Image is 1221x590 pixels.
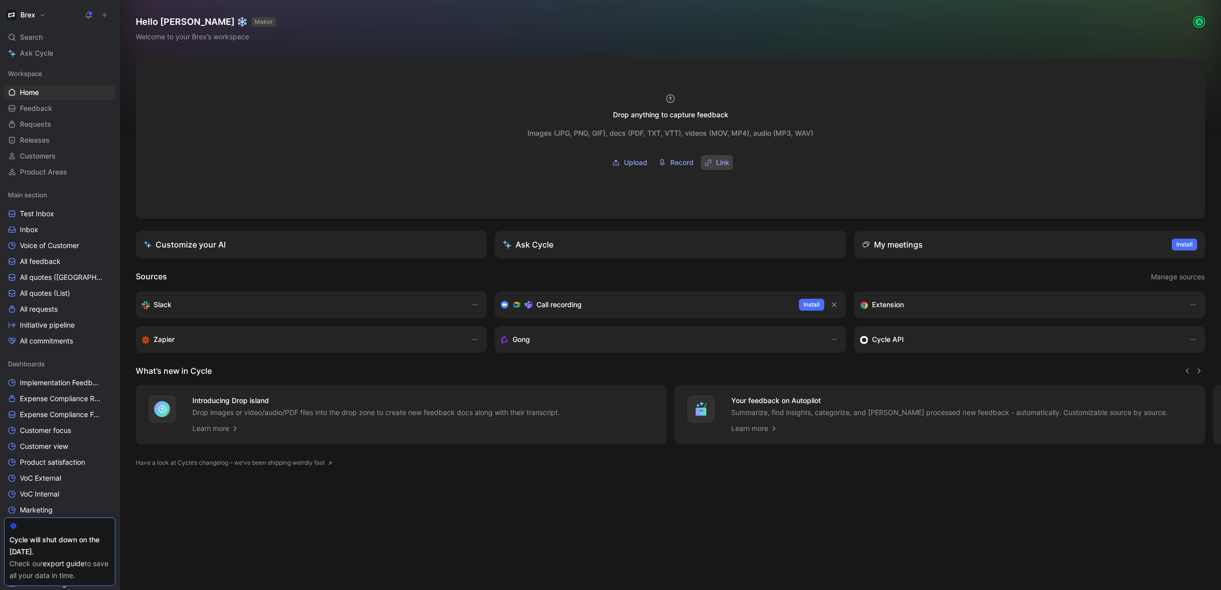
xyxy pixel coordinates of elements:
div: Ask Cycle [503,239,553,251]
div: Search [4,30,115,45]
span: Home [20,87,39,97]
a: Customize your AI [136,231,487,258]
a: Marketing [4,503,115,517]
span: All requests [20,304,58,314]
span: Manage sources [1151,271,1205,283]
span: Link [716,157,729,169]
a: Implementation Feedback [4,375,115,390]
a: Requests [4,117,115,132]
span: Product satisfaction [20,457,85,467]
div: Record & transcribe meetings from Zoom, Meet & Teams. [501,299,790,311]
a: All quotes ([GEOGRAPHIC_DATA]) [4,270,115,285]
button: MAKER [252,17,276,27]
span: Implementation Feedback [20,378,102,388]
span: Inbox [20,225,38,235]
a: Learn more [731,422,778,434]
span: Product Areas [20,167,67,177]
span: VoC External [20,473,61,483]
span: Dashboards [8,359,45,369]
span: Feedback [20,103,52,113]
a: Expense Compliance Feedback [4,407,115,422]
span: Customer focus [20,425,71,435]
span: Requests [20,119,51,129]
div: Cycle will shut down on the [DATE]. [9,534,110,558]
a: Test Inbox [4,206,115,221]
span: All quotes ([GEOGRAPHIC_DATA]) [20,272,104,282]
span: All commitments [20,336,73,346]
h1: Brex [20,10,35,19]
div: Dashboards [4,356,115,371]
button: Link [701,155,733,170]
span: Initiative pipeline [20,320,75,330]
h1: Hello [PERSON_NAME] ❄️ [136,16,276,28]
div: My meetings [862,239,923,251]
span: Install [1176,240,1193,250]
button: Manage sources [1150,270,1205,283]
h3: Extension [872,299,904,311]
div: Drop anything to capture feedback [613,109,728,121]
h4: Introducing Drop island [192,395,560,407]
span: VoC Internal [20,489,59,499]
a: VoC External [4,471,115,486]
span: Test Inbox [20,209,54,219]
a: Product satisfaction [4,455,115,470]
div: Welcome to your Brex’s workspace [136,31,276,43]
img: Brex [6,10,16,20]
span: All quotes (List) [20,288,70,298]
h3: Slack [154,299,172,311]
div: Check our to save all your data in time. [9,558,110,582]
a: All requests [4,302,115,317]
a: Customer focus [4,423,115,438]
a: Home [4,85,115,100]
div: Images (JPG, PNG, GIF), docs (PDF, TXT, VTT), videos (MOV, MP4), audio (MP3, WAV) [527,127,813,139]
a: Expense Compliance Requests [4,391,115,406]
p: Summarize, find insights, categorize, and [PERSON_NAME] processed new feedback - automatically. C... [731,408,1168,418]
span: Search [20,31,43,43]
span: Main section [8,190,47,200]
span: Record [670,157,694,169]
span: Releases [20,135,50,145]
h2: Sources [136,270,167,283]
button: Upload [609,155,651,170]
span: Install [803,300,820,310]
div: Capture feedback from thousands of sources with Zapier (survey results, recordings, sheets, etc). [142,334,461,345]
div: DashboardsImplementation FeedbackExpense Compliance RequestsExpense Compliance FeedbackCustomer f... [4,356,115,533]
div: Main sectionTest InboxInboxVoice of CustomerAll feedbackAll quotes ([GEOGRAPHIC_DATA])All quotes ... [4,187,115,348]
div: Capture feedback from anywhere on the web [860,299,1179,311]
h4: Your feedback on Autopilot [731,395,1168,407]
a: Customer view [4,439,115,454]
span: Expense Compliance Feedback [20,410,103,420]
a: All feedback [4,254,115,269]
a: Feedback [4,101,115,116]
a: All quotes (List) [4,286,115,301]
p: Drop images or video/audio/PDF files into the drop zone to create new feedback docs along with th... [192,408,560,418]
div: Sync your customers, send feedback and get updates in Slack [142,299,461,311]
span: Voice of Customer [20,241,79,251]
a: Learn more [192,422,239,434]
div: Main section [4,187,115,202]
div: A [1194,17,1204,27]
span: Marketing [20,505,53,515]
button: Ask Cycle [495,231,846,258]
span: Ask Cycle [20,47,53,59]
button: Install [1172,239,1197,251]
h2: What’s new in Cycle [136,365,212,377]
a: Releases [4,133,115,148]
span: Customers [20,151,56,161]
h3: Gong [513,334,530,345]
span: Workspace [8,69,42,79]
span: Upload [624,157,647,169]
a: All commitments [4,334,115,348]
h3: Zapier [154,334,174,345]
a: Have a look at Cycle’s changelog – we’ve been shipping weirdly fast [136,458,333,468]
span: Customer view [20,441,68,451]
span: Expense Compliance Requests [20,394,103,404]
a: Product Areas [4,165,115,179]
h3: Call recording [536,299,582,311]
button: Record [655,155,697,170]
button: BrexBrex [4,8,48,22]
div: Capture feedback from your incoming calls [501,334,820,345]
a: Initiative pipeline [4,318,115,333]
div: Workspace [4,66,115,81]
a: Inbox [4,222,115,237]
